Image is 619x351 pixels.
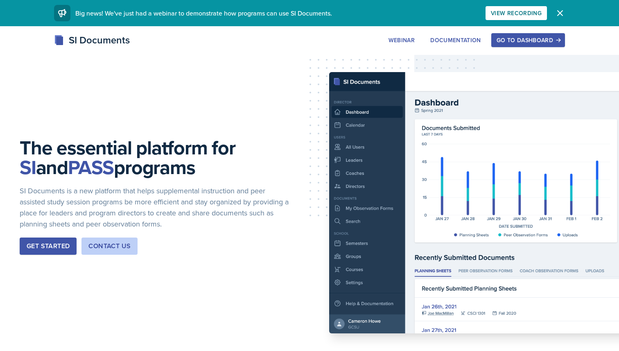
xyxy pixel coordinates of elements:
span: Big news! We've just had a webinar to demonstrate how programs can use SI Documents. [75,9,332,18]
div: Get Started [27,241,70,251]
button: Contact Us [81,238,138,255]
button: Documentation [425,33,486,47]
button: Go to Dashboard [491,33,565,47]
div: Documentation [430,37,481,43]
div: Contact Us [88,241,131,251]
button: Get Started [20,238,77,255]
div: View Recording [491,10,542,16]
button: Webinar [383,33,420,47]
div: SI Documents [54,33,130,48]
div: Go to Dashboard [497,37,560,43]
button: View Recording [486,6,547,20]
div: Webinar [389,37,415,43]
